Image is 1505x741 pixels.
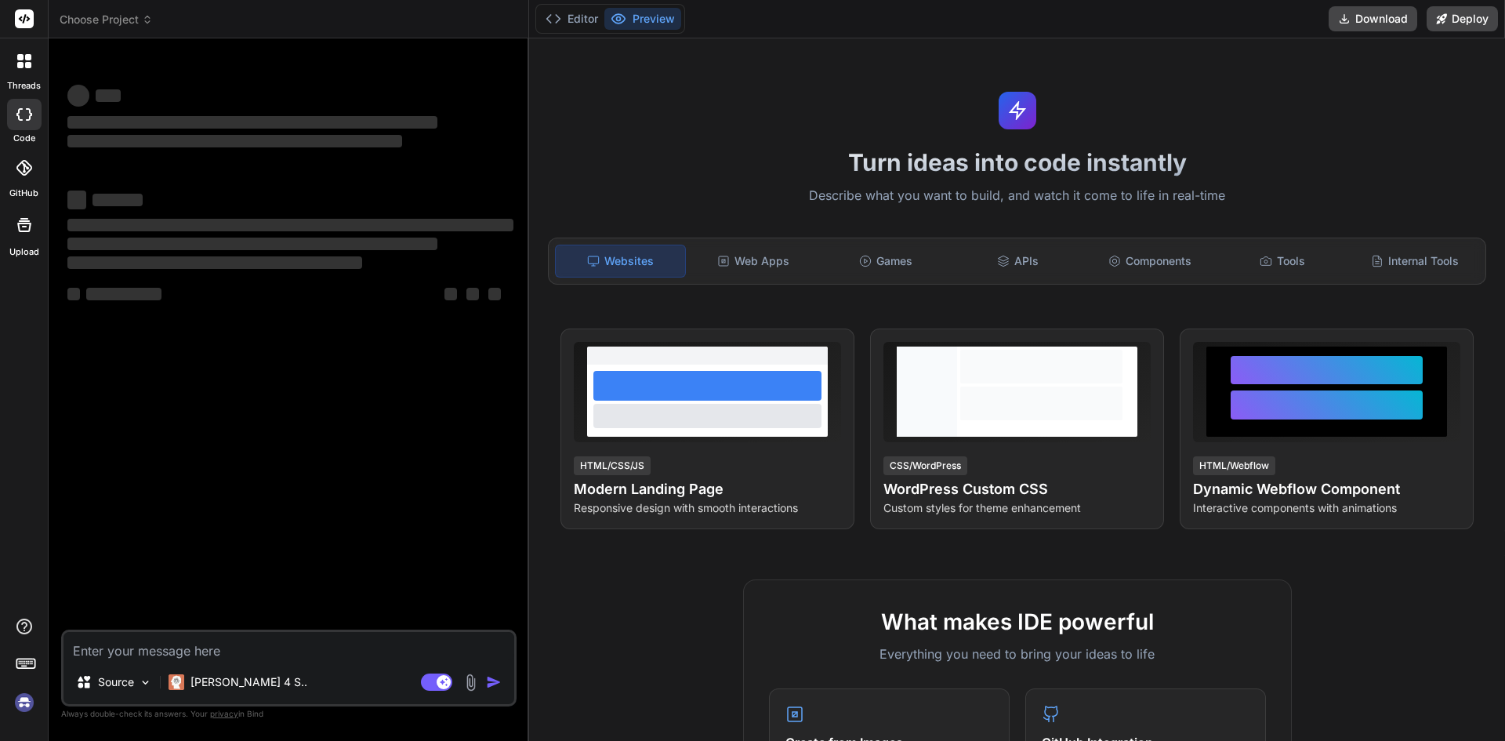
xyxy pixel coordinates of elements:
div: Components [1086,245,1215,278]
p: Interactive components with animations [1193,500,1460,516]
span: ‌ [86,288,161,300]
p: Everything you need to bring your ideas to life [769,645,1266,663]
label: code [13,132,35,145]
span: ‌ [466,288,479,300]
span: ‌ [67,288,80,300]
h4: Modern Landing Page [574,478,841,500]
p: Source [98,674,134,690]
p: Responsive design with smooth interactions [574,500,841,516]
img: signin [11,689,38,716]
p: Describe what you want to build, and watch it come to life in real-time [539,186,1496,206]
h4: WordPress Custom CSS [883,478,1151,500]
span: Choose Project [60,12,153,27]
span: ‌ [67,135,402,147]
button: Deploy [1427,6,1498,31]
h4: Dynamic Webflow Component [1193,478,1460,500]
span: ‌ [67,116,437,129]
label: Upload [9,245,39,259]
div: Web Apps [689,245,818,278]
img: Claude 4 Sonnet [169,674,184,690]
span: ‌ [67,256,362,269]
div: Tools [1218,245,1347,278]
span: privacy [210,709,238,718]
div: HTML/Webflow [1193,456,1275,475]
div: CSS/WordPress [883,456,967,475]
label: GitHub [9,187,38,200]
div: Internal Tools [1350,245,1479,278]
span: ‌ [67,85,89,107]
img: icon [486,674,502,690]
span: ‌ [67,191,86,209]
span: ‌ [488,288,501,300]
img: attachment [462,674,480,692]
span: ‌ [96,89,121,102]
div: APIs [953,245,1083,278]
h2: What makes IDE powerful [769,605,1266,638]
div: Games [821,245,951,278]
h1: Turn ideas into code instantly [539,148,1496,176]
img: Pick Models [139,676,152,689]
span: ‌ [67,219,513,231]
div: HTML/CSS/JS [574,456,651,475]
p: Custom styles for theme enhancement [883,500,1151,516]
span: ‌ [67,238,437,250]
button: Download [1329,6,1417,31]
p: [PERSON_NAME] 4 S.. [190,674,307,690]
button: Editor [539,8,604,30]
span: ‌ [444,288,457,300]
label: threads [7,79,41,93]
span: ‌ [92,194,143,206]
button: Preview [604,8,681,30]
div: Websites [555,245,686,278]
p: Always double-check its answers. Your in Bind [61,706,517,721]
